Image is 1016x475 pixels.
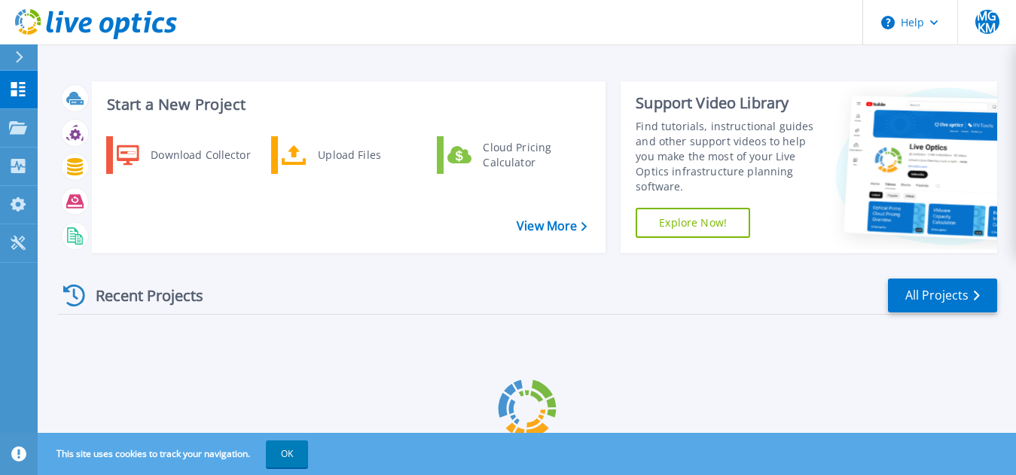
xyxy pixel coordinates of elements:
[271,136,426,174] a: Upload Files
[437,136,591,174] a: Cloud Pricing Calculator
[41,440,308,467] span: This site uses cookies to track your navigation.
[106,136,261,174] a: Download Collector
[475,140,587,170] div: Cloud Pricing Calculator
[310,140,422,170] div: Upload Files
[636,119,822,194] div: Find tutorials, instructional guides and other support videos to help you make the most of your L...
[107,96,586,113] h3: Start a New Project
[888,279,997,312] a: All Projects
[975,10,999,34] span: MGKM
[58,277,224,314] div: Recent Projects
[266,440,308,467] button: OK
[636,93,822,113] div: Support Video Library
[143,140,257,170] div: Download Collector
[636,208,750,238] a: Explore Now!
[517,219,587,233] a: View More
